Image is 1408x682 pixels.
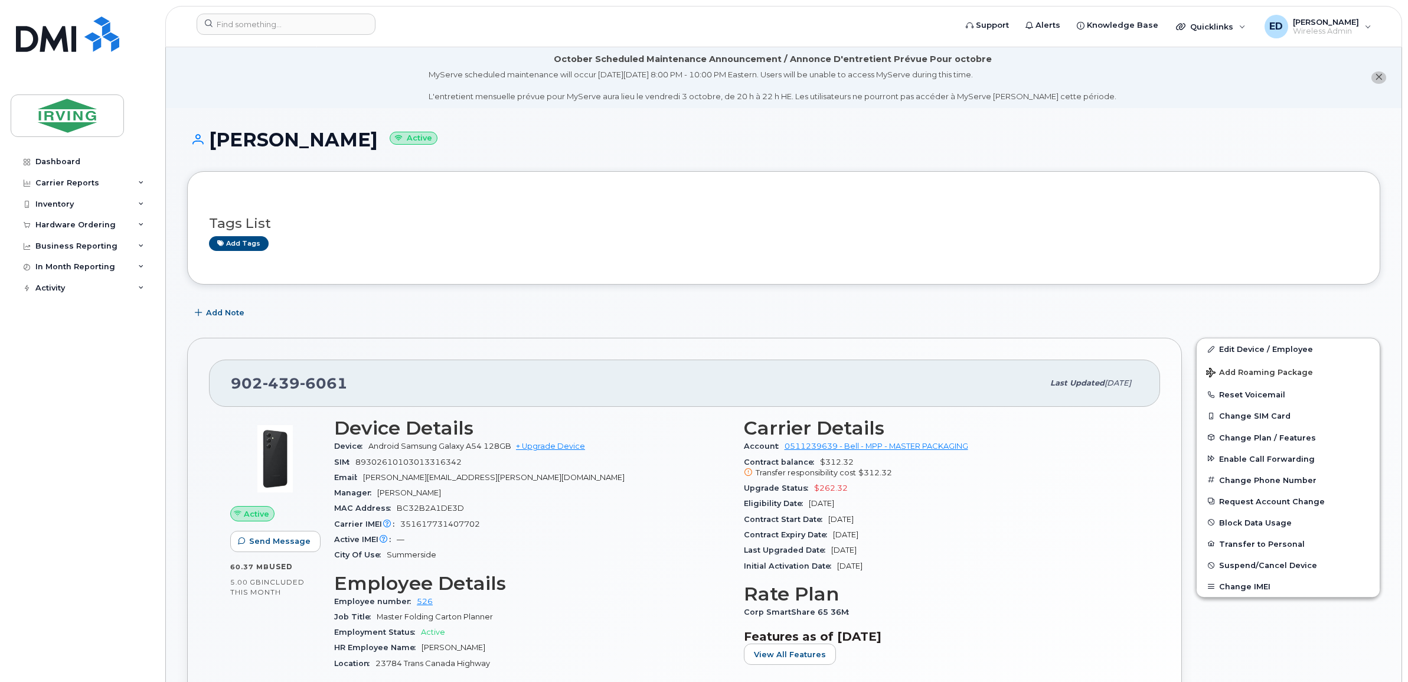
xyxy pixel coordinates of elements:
[837,562,863,570] span: [DATE]
[187,302,254,324] button: Add Note
[417,597,433,606] a: 526
[1197,554,1380,576] button: Suspend/Cancel Device
[831,546,857,554] span: [DATE]
[754,649,826,660] span: View All Features
[230,578,262,586] span: 5.00 GB
[1105,378,1131,387] span: [DATE]
[244,508,269,520] span: Active
[400,520,480,528] span: 351617731407702
[1219,433,1316,442] span: Change Plan / Features
[809,499,834,508] span: [DATE]
[269,562,293,571] span: used
[377,612,493,621] span: Master Folding Carton Planner
[1197,576,1380,597] button: Change IMEI
[744,442,785,451] span: Account
[206,307,244,318] span: Add Note
[554,53,992,66] div: October Scheduled Maintenance Announcement / Annonce D'entretient Prévue Pour octobre
[334,550,387,559] span: City Of Use
[744,644,836,665] button: View All Features
[785,442,968,451] a: 0511239639 - Bell - MPP - MASTER PACKAGING
[1197,448,1380,469] button: Enable Call Forwarding
[833,530,858,539] span: [DATE]
[1371,71,1386,84] button: close notification
[744,562,837,570] span: Initial Activation Date
[1197,384,1380,405] button: Reset Voicemail
[230,577,305,597] span: included this month
[377,488,441,497] span: [PERSON_NAME]
[828,515,854,524] span: [DATE]
[334,473,363,482] span: Email
[1197,360,1380,384] button: Add Roaming Package
[397,535,404,544] span: —
[744,458,1139,479] span: $312.32
[1050,378,1105,387] span: Last updated
[1197,512,1380,533] button: Block Data Usage
[231,374,348,392] span: 902
[1197,338,1380,360] a: Edit Device / Employee
[334,504,397,513] span: MAC Address
[1197,469,1380,491] button: Change Phone Number
[858,468,892,477] span: $312.32
[744,608,855,616] span: Corp SmartShare 65 36M
[744,530,833,539] span: Contract Expiry Date
[334,535,397,544] span: Active IMEI
[334,417,730,439] h3: Device Details
[334,643,422,652] span: HR Employee Name
[263,374,300,392] span: 439
[744,484,814,492] span: Upgrade Status
[368,442,511,451] span: Android Samsung Galaxy A54 128GB
[744,499,809,508] span: Eligibility Date
[744,546,831,554] span: Last Upgraded Date
[334,612,377,621] span: Job Title
[1197,427,1380,448] button: Change Plan / Features
[375,659,490,668] span: 23784 Trans Canada Highway
[334,573,730,594] h3: Employee Details
[1219,454,1315,463] span: Enable Call Forwarding
[355,458,462,466] span: 89302610103013316342
[334,442,368,451] span: Device
[429,69,1116,102] div: MyServe scheduled maintenance will occur [DATE][DATE] 8:00 PM - 10:00 PM Eastern. Users will be u...
[334,628,421,637] span: Employment Status
[334,458,355,466] span: SIM
[1206,368,1313,379] span: Add Roaming Package
[1219,561,1317,570] span: Suspend/Cancel Device
[334,520,400,528] span: Carrier IMEI
[187,129,1380,150] h1: [PERSON_NAME]
[814,484,848,492] span: $262.32
[390,132,437,145] small: Active
[334,488,377,497] span: Manager
[230,531,321,552] button: Send Message
[334,597,417,606] span: Employee number
[387,550,436,559] span: Summerside
[516,442,585,451] a: + Upgrade Device
[1197,491,1380,512] button: Request Account Change
[230,563,269,571] span: 60.37 MB
[1197,405,1380,426] button: Change SIM Card
[421,628,445,637] span: Active
[744,515,828,524] span: Contract Start Date
[397,504,464,513] span: BC32B2A1DE3D
[334,659,375,668] span: Location
[744,583,1139,605] h3: Rate Plan
[744,458,820,466] span: Contract balance
[1197,533,1380,554] button: Transfer to Personal
[744,629,1139,644] h3: Features as of [DATE]
[300,374,348,392] span: 6061
[209,236,269,251] a: Add tags
[209,216,1358,231] h3: Tags List
[744,417,1139,439] h3: Carrier Details
[422,643,485,652] span: [PERSON_NAME]
[756,468,856,477] span: Transfer responsibility cost
[363,473,625,482] span: [PERSON_NAME][EMAIL_ADDRESS][PERSON_NAME][DOMAIN_NAME]
[240,423,311,494] img: image20231002-3703462-17nx3v8.jpeg
[249,536,311,547] span: Send Message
